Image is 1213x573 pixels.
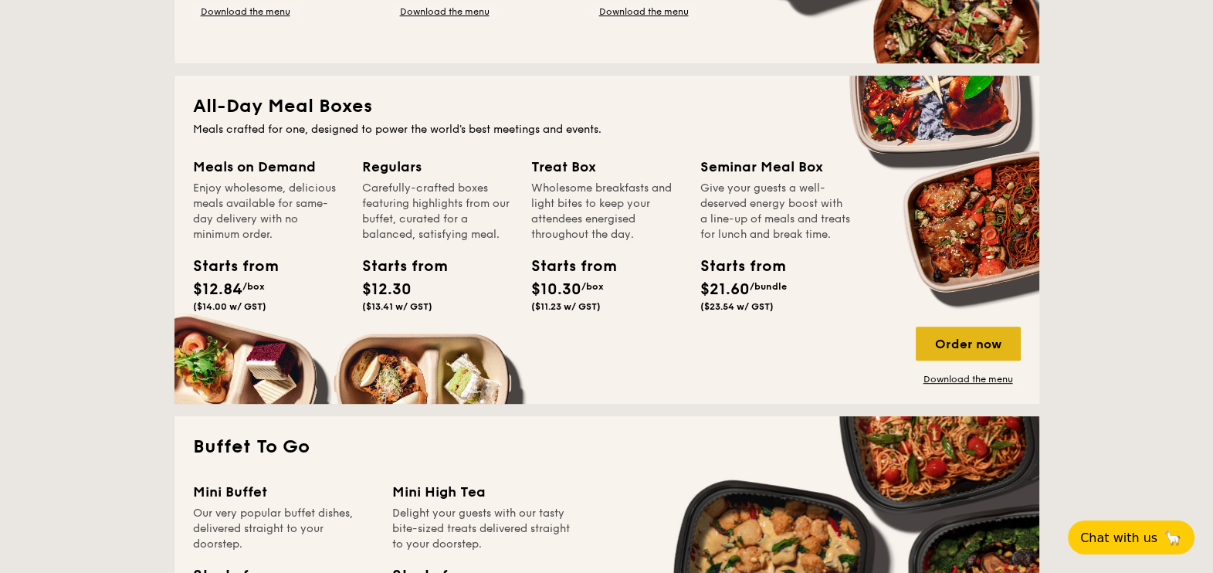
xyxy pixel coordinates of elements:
h2: All-Day Meal Boxes [193,94,1021,119]
div: Meals crafted for one, designed to power the world's best meetings and events. [193,122,1021,137]
span: /box [581,281,604,292]
span: $10.30 [531,280,581,299]
div: Order now [916,327,1021,361]
div: Our very popular buffet dishes, delivered straight to your doorstep. [193,506,374,552]
a: Download the menu [392,5,497,18]
div: Starts from [700,255,770,278]
a: Download the menu [193,5,298,18]
div: Starts from [193,255,263,278]
div: Meals on Demand [193,156,344,178]
span: $21.60 [700,280,750,299]
a: Download the menu [916,373,1021,385]
button: Chat with us🦙 [1068,520,1194,554]
div: Wholesome breakfasts and light bites to keep your attendees energised throughout the day. [531,181,682,242]
span: /bundle [750,281,787,292]
div: Give your guests a well-deserved energy boost with a line-up of meals and treats for lunch and br... [700,181,851,242]
span: ($14.00 w/ GST) [193,301,266,312]
a: Download the menu [591,5,696,18]
div: Mini Buffet [193,481,374,503]
span: ($13.41 w/ GST) [362,301,432,312]
div: Carefully-crafted boxes featuring highlights from our buffet, curated for a balanced, satisfying ... [362,181,513,242]
div: Treat Box [531,156,682,178]
span: $12.84 [193,280,242,299]
span: Chat with us [1080,531,1157,545]
div: Regulars [362,156,513,178]
span: /box [242,281,265,292]
span: ($23.54 w/ GST) [700,301,774,312]
div: Delight your guests with our tasty bite-sized treats delivered straight to your doorstep. [392,506,573,552]
div: Starts from [362,255,432,278]
div: Seminar Meal Box [700,156,851,178]
span: $12.30 [362,280,412,299]
span: ($11.23 w/ GST) [531,301,601,312]
div: Enjoy wholesome, delicious meals available for same-day delivery with no minimum order. [193,181,344,242]
h2: Buffet To Go [193,435,1021,459]
div: Mini High Tea [392,481,573,503]
div: Starts from [531,255,601,278]
span: 🦙 [1164,529,1182,547]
